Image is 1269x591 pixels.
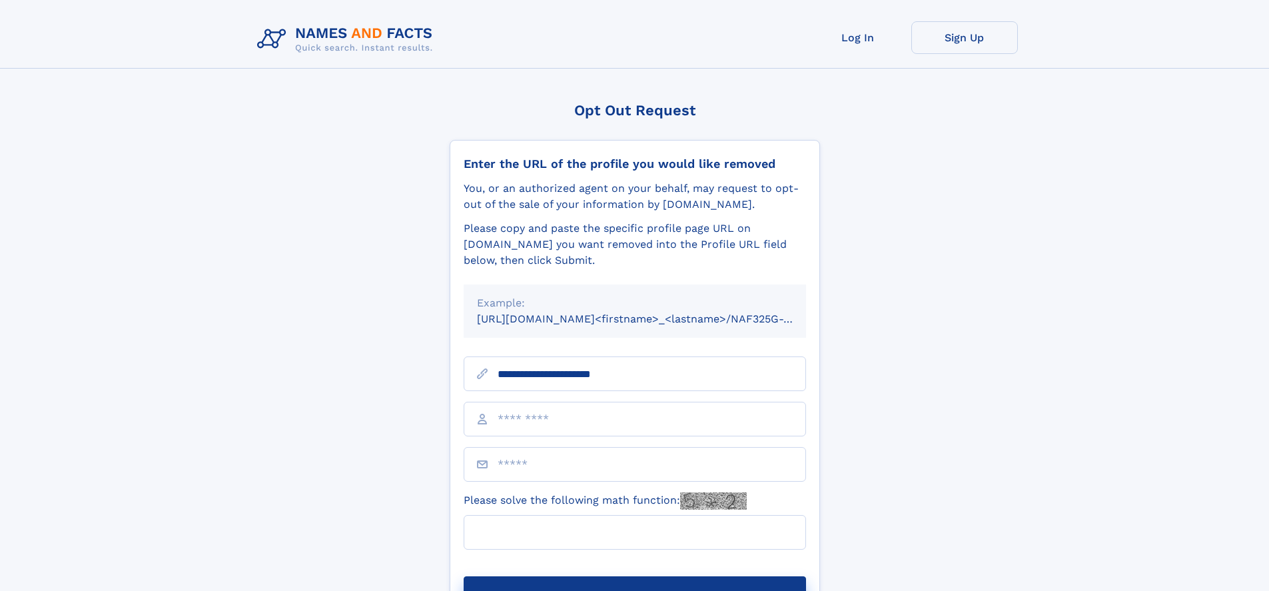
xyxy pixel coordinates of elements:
div: Enter the URL of the profile you would like removed [464,157,806,171]
div: You, or an authorized agent on your behalf, may request to opt-out of the sale of your informatio... [464,181,806,213]
div: Please copy and paste the specific profile page URL on [DOMAIN_NAME] you want removed into the Pr... [464,221,806,269]
div: Opt Out Request [450,102,820,119]
div: Example: [477,295,793,311]
a: Log In [805,21,911,54]
small: [URL][DOMAIN_NAME]<firstname>_<lastname>/NAF325G-xxxxxxxx [477,312,831,325]
a: Sign Up [911,21,1018,54]
label: Please solve the following math function: [464,492,747,510]
img: Logo Names and Facts [252,21,444,57]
